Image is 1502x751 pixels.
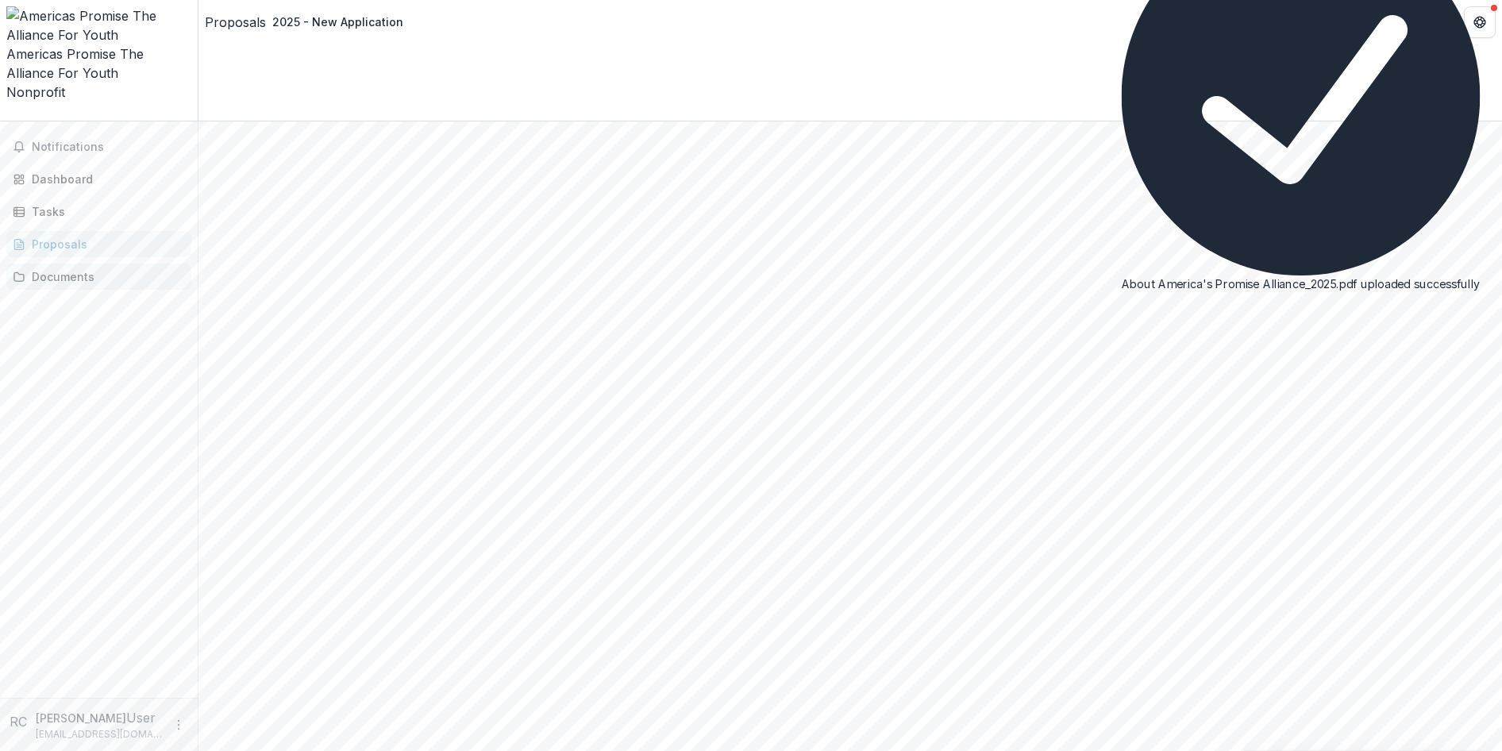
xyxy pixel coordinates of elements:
button: More [169,715,188,734]
div: Rosie Connor [10,712,29,731]
div: Dashboard [32,171,179,187]
div: Proposals [32,236,179,252]
div: 2025 - New Application [272,13,403,30]
button: Notifications [6,134,191,160]
span: Nonprofit [6,84,65,100]
a: Proposals [205,13,266,32]
div: Tasks [32,203,179,220]
p: User [126,708,156,727]
a: Tasks [6,198,191,225]
a: Documents [6,264,191,290]
a: Dashboard [6,166,191,192]
a: Proposals [6,231,191,257]
nav: breadcrumb [205,10,410,33]
div: Americas Promise The Alliance For Youth [6,44,191,83]
p: [EMAIL_ADDRESS][DOMAIN_NAME] [36,727,163,741]
img: Americas Promise The Alliance For Youth [6,6,191,44]
div: Documents [32,268,179,285]
p: [PERSON_NAME] [36,710,126,726]
button: Get Help [1464,6,1496,38]
span: Notifications [32,141,185,154]
button: Partners [1426,6,1458,38]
